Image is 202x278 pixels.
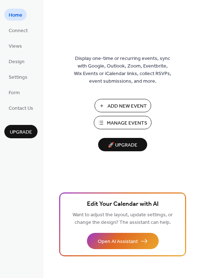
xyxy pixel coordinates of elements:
[107,103,147,110] span: Add New Event
[98,138,147,151] button: 🚀 Upgrade
[4,40,26,52] a: Views
[87,233,159,249] button: Open AI Assistant
[73,210,173,227] span: Want to adjust the layout, update settings, or change the design? The assistant can help.
[4,24,32,36] a: Connect
[9,43,22,50] span: Views
[107,120,147,127] span: Manage Events
[102,140,143,150] span: 🚀 Upgrade
[94,116,151,129] button: Manage Events
[4,102,38,114] a: Contact Us
[87,199,159,209] span: Edit Your Calendar with AI
[98,238,138,246] span: Open AI Assistant
[4,55,29,67] a: Design
[4,9,27,21] a: Home
[9,58,25,66] span: Design
[9,105,33,112] span: Contact Us
[9,27,28,35] span: Connect
[9,89,20,97] span: Form
[74,55,171,85] span: Display one-time or recurring events, sync with Google, Outlook, Zoom, Eventbrite, Wix Events or ...
[95,99,151,112] button: Add New Event
[4,71,32,83] a: Settings
[10,129,32,136] span: Upgrade
[4,125,38,138] button: Upgrade
[9,74,27,81] span: Settings
[4,86,24,98] a: Form
[9,12,22,19] span: Home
